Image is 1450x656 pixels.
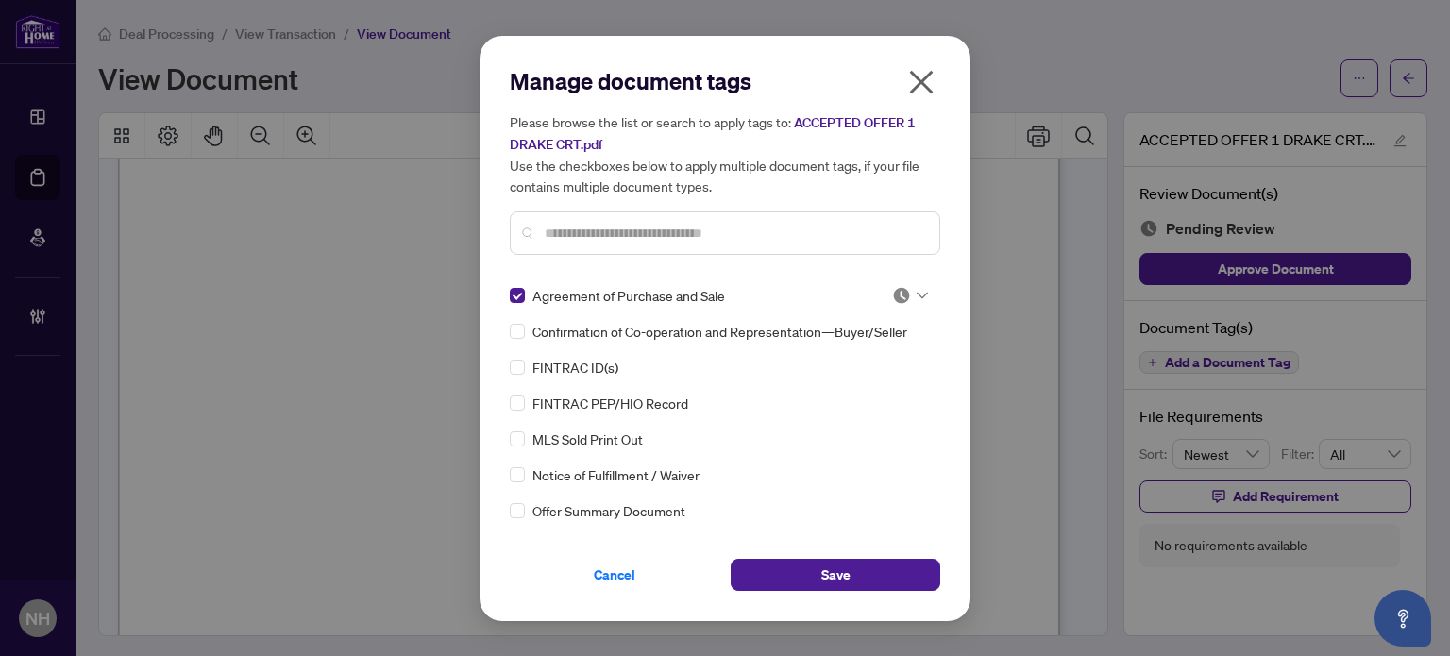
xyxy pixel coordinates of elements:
[821,560,851,590] span: Save
[532,357,618,378] span: FINTRAC ID(s)
[510,66,940,96] h2: Manage document tags
[532,464,700,485] span: Notice of Fulfillment / Waiver
[532,393,688,413] span: FINTRAC PEP/HIO Record
[594,560,635,590] span: Cancel
[510,559,719,591] button: Cancel
[892,286,928,305] span: Pending Review
[532,321,907,342] span: Confirmation of Co-operation and Representation—Buyer/Seller
[510,111,940,196] h5: Please browse the list or search to apply tags to: Use the checkboxes below to apply multiple doc...
[892,286,911,305] img: status
[1374,590,1431,647] button: Open asap
[532,429,643,449] span: MLS Sold Print Out
[731,559,940,591] button: Save
[532,500,685,521] span: Offer Summary Document
[510,114,916,153] span: ACCEPTED OFFER 1 DRAKE CRT.pdf
[532,285,725,306] span: Agreement of Purchase and Sale
[906,67,936,97] span: close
